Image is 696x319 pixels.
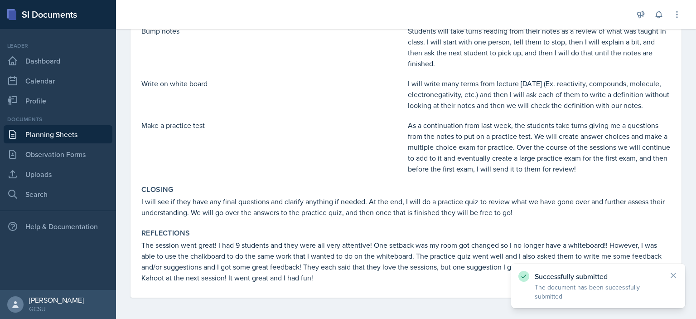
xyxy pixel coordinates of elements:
[535,272,662,281] p: Successfully submitted
[4,165,112,183] a: Uploads
[141,25,404,36] p: Bump notes
[408,120,671,174] p: As a continuation from last week, the students take turns giving me a questions from the notes to...
[141,185,174,194] label: Closing
[141,120,404,131] p: Make a practice test
[141,78,404,89] p: Write on white board
[4,185,112,203] a: Search
[29,295,84,304] div: [PERSON_NAME]
[408,78,671,111] p: I will write many terms from lecture [DATE] (Ex. reactivity, compounds, molecule, electronegativi...
[4,52,112,70] a: Dashboard
[141,240,671,283] p: The session went great! I had 9 students and they were all very attentive! One setback was my roo...
[4,145,112,163] a: Observation Forms
[4,115,112,123] div: Documents
[4,125,112,143] a: Planning Sheets
[535,283,662,301] p: The document has been successfully submitted
[141,196,671,218] p: I will see if they have any final questions and clarify anything if needed. At the end, I will do...
[408,25,671,69] p: Students will take turns reading from their notes as a review of what was taught in class. I will...
[4,217,112,236] div: Help & Documentation
[4,42,112,50] div: Leader
[29,304,84,314] div: GCSU
[141,229,190,238] label: Reflections
[4,92,112,110] a: Profile
[4,72,112,90] a: Calendar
